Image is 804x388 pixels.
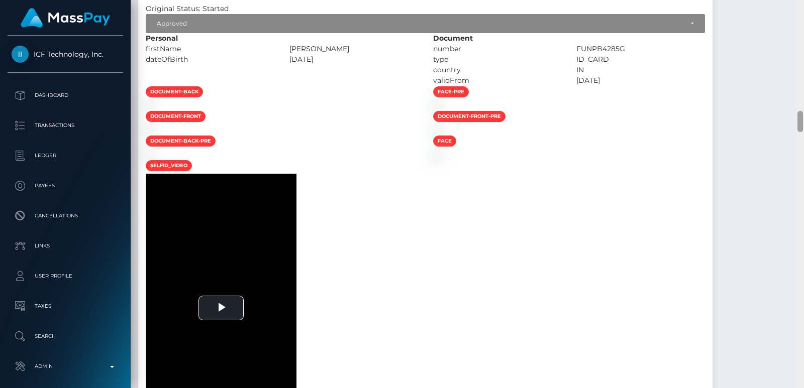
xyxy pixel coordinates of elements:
img: ICF Technology, Inc. [12,46,29,63]
img: 0e3aec85-be17-4152-ba5b-0eb6d6837e0a [433,126,441,135]
a: Links [8,233,123,258]
button: Play Video [198,296,244,320]
span: document-front [146,111,206,122]
img: 9c882127-af85-426c-8577-64fe08f31d3c [433,151,441,159]
a: User Profile [8,264,123,289]
div: validFrom [426,75,569,86]
img: MassPay Logo [21,8,110,28]
p: Links [12,238,119,253]
a: Taxes [8,294,123,319]
span: selfid_video [146,160,192,171]
div: Approved [157,20,683,28]
a: Cancellations [8,203,123,228]
a: Dashboard [8,83,123,108]
div: dateOfBirth [138,54,282,65]
div: [DATE] [282,54,426,65]
img: 85a0d3ba-4c7f-4532-9ebb-8016b0e0a560 [146,102,154,110]
a: Transactions [8,113,123,138]
p: Dashboard [12,88,119,103]
p: Search [12,329,119,344]
span: document-back [146,86,203,97]
img: 1c1605b0-b33f-44c7-b5ad-1eee23f06477 [433,102,441,110]
span: document-back-pre [146,136,216,147]
div: FUNPB4285G [569,44,713,54]
div: country [426,65,569,75]
div: firstName [138,44,282,54]
p: User Profile [12,269,119,284]
p: Admin [12,359,119,374]
a: Ledger [8,143,123,168]
p: Cancellations [12,208,119,223]
a: Payees [8,173,123,198]
p: Ledger [12,148,119,163]
span: ICF Technology, Inc. [8,50,123,59]
a: Search [8,324,123,349]
div: IN [569,65,713,75]
p: Transactions [12,118,119,133]
div: [PERSON_NAME] [282,44,426,54]
p: Payees [12,178,119,193]
span: face [433,136,456,147]
span: face-pre [433,86,469,97]
strong: Personal [146,34,178,43]
h7: Original Status: Started [146,4,229,13]
div: [DATE] [569,75,713,86]
div: ID_CARD [569,54,713,65]
div: number [426,44,569,54]
img: 7db45d71-2440-4a3a-b425-59f402559333 [146,151,154,159]
a: Admin [8,354,123,379]
p: Taxes [12,299,119,314]
div: type [426,54,569,65]
img: 74785c23-1eb5-49c7-a976-ea55477e730c [146,126,154,135]
span: document-front-pre [433,111,506,122]
button: Approved [146,14,705,33]
strong: Document [433,34,473,43]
